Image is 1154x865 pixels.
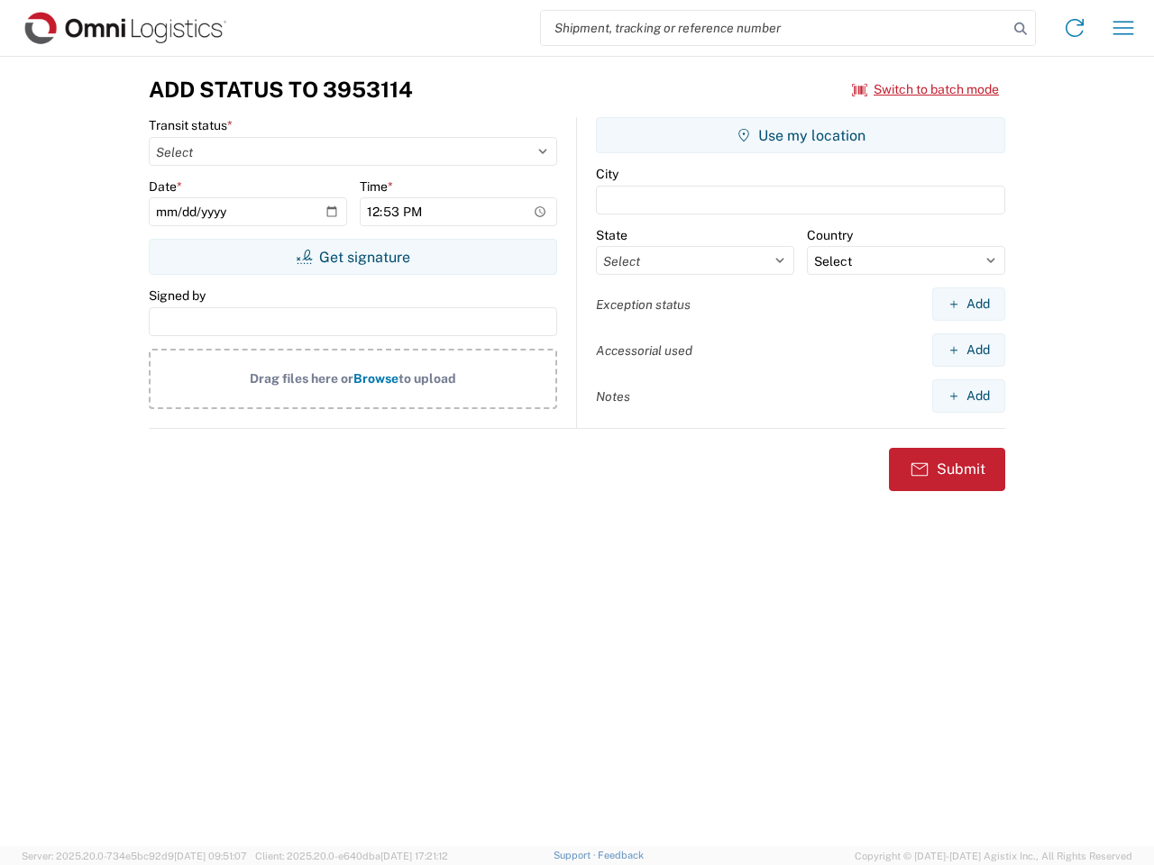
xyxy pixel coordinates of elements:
[250,371,353,386] span: Drag files here or
[596,296,691,313] label: Exception status
[149,117,233,133] label: Transit status
[932,379,1005,413] button: Add
[398,371,456,386] span: to upload
[596,388,630,405] label: Notes
[149,178,182,195] label: Date
[855,848,1132,864] span: Copyright © [DATE]-[DATE] Agistix Inc., All Rights Reserved
[932,287,1005,321] button: Add
[596,166,618,182] label: City
[149,287,206,304] label: Signed by
[174,851,247,861] span: [DATE] 09:51:07
[596,342,692,359] label: Accessorial used
[149,77,413,103] h3: Add Status to 3953114
[596,117,1005,153] button: Use my location
[596,227,627,243] label: State
[22,851,247,861] span: Server: 2025.20.0-734e5bc92d9
[889,448,1005,491] button: Submit
[541,11,1008,45] input: Shipment, tracking or reference number
[598,850,644,860] a: Feedback
[932,333,1005,367] button: Add
[353,371,398,386] span: Browse
[554,850,599,860] a: Support
[380,851,448,861] span: [DATE] 17:21:12
[149,239,557,275] button: Get signature
[255,851,448,861] span: Client: 2025.20.0-e640dba
[360,178,393,195] label: Time
[852,75,999,105] button: Switch to batch mode
[807,227,853,243] label: Country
